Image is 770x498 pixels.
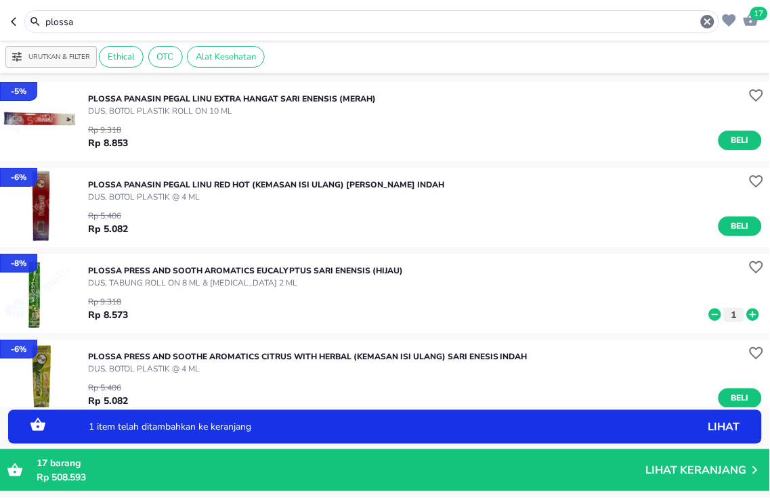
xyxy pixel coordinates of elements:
span: Beli [729,133,752,148]
button: Urutkan & Filter [5,46,97,68]
p: - 6 % [11,343,26,355]
p: Rp 5.406 [88,210,128,222]
button: Beli [719,217,762,236]
p: Rp 8.853 [88,136,128,150]
span: 17 [37,457,47,470]
p: DUS, BOTOL PLASTIK @ 4 ML [88,363,528,375]
p: PLOSSA PRESS AND SOOTH AROMATICS EUCALYPTUS Sari Enensis (HIJAU) [88,265,403,277]
p: 1 item telah ditambahkan ke keranjang [89,422,622,432]
span: OTC [149,51,182,63]
p: barang [37,456,646,470]
p: PLOSSA PANASIN PEGAL LINU RED HOT (KEMASAN ISI ULANG) [PERSON_NAME] Indah [88,179,444,191]
button: 17 [740,8,759,29]
span: Rp 508.593 [37,471,86,484]
p: DUS, TABUNG ROLL ON 8 ML & [MEDICAL_DATA] 2 ML [88,277,403,289]
p: 1 [728,308,740,322]
div: OTC [148,46,183,68]
div: Ethical [99,46,144,68]
button: 1 [724,308,744,322]
div: Alat Kesehatan [187,46,265,68]
span: Alat Kesehatan [188,51,264,63]
span: Beli [729,219,752,233]
p: PLOSSA PRESS AND SOOTHE AROMATICS CITRUS WITH HERBAL (KEMASAN ISI ULANG) Sari Enesis Indah [88,350,528,363]
p: - 8 % [11,257,26,269]
input: Cari 4000+ produk di sini [44,15,700,29]
button: Beli [719,388,762,408]
p: PLOSSA PANASIN PEGAL LINU EXTRA HANGAT Sari Enensis (MERAH) [88,93,376,105]
span: 17 [750,7,768,20]
p: Rp 5.082 [88,394,128,408]
p: Rp 5.082 [88,222,128,236]
button: Beli [719,131,762,150]
span: Beli [729,391,752,405]
p: Rp 9.318 [88,296,128,308]
p: DUS, BOTOL PLASTIK ROLL ON 10 ML [88,105,376,117]
p: Rp 5.406 [88,382,128,394]
p: Rp 8.573 [88,308,128,322]
p: - 6 % [11,171,26,183]
p: - 5 % [11,85,26,97]
span: Ethical [100,51,143,63]
p: DUS, BOTOL PLASTIK @ 4 ML [88,191,444,203]
p: Urutkan & Filter [28,52,90,62]
p: Rp 9.318 [88,124,128,136]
